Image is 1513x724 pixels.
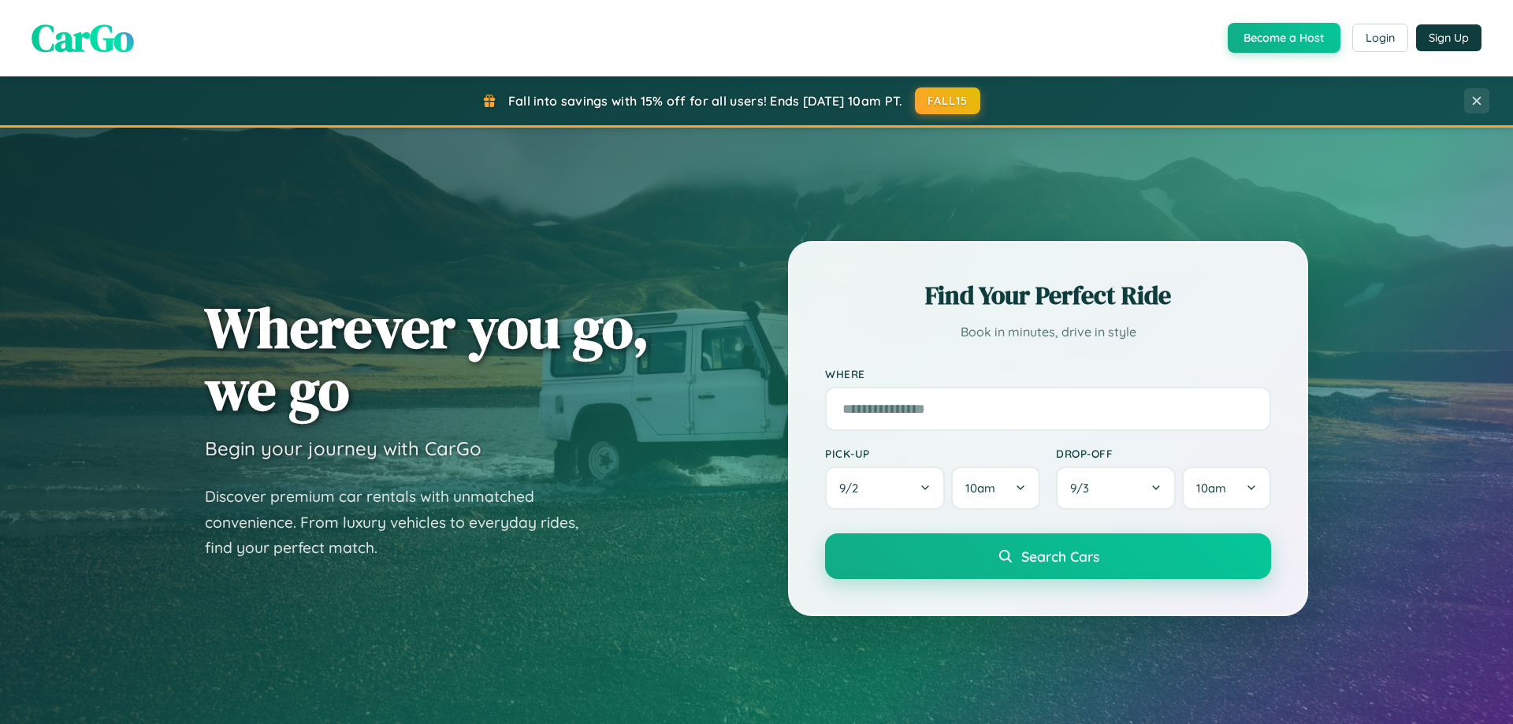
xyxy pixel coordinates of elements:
[1056,447,1271,460] label: Drop-off
[965,481,995,496] span: 10am
[1416,24,1481,51] button: Sign Up
[825,447,1040,460] label: Pick-up
[205,296,649,421] h1: Wherever you go, we go
[1056,466,1176,510] button: 9/3
[825,367,1271,381] label: Where
[915,87,981,114] button: FALL15
[1070,481,1097,496] span: 9 / 3
[1228,23,1340,53] button: Become a Host
[205,436,481,460] h3: Begin your journey with CarGo
[839,481,866,496] span: 9 / 2
[32,12,134,64] span: CarGo
[205,484,599,561] p: Discover premium car rentals with unmatched convenience. From luxury vehicles to everyday rides, ...
[508,93,903,109] span: Fall into savings with 15% off for all users! Ends [DATE] 10am PT.
[825,278,1271,313] h2: Find Your Perfect Ride
[951,466,1040,510] button: 10am
[825,466,945,510] button: 9/2
[1352,24,1408,52] button: Login
[1182,466,1271,510] button: 10am
[825,533,1271,579] button: Search Cars
[825,321,1271,343] p: Book in minutes, drive in style
[1021,548,1099,565] span: Search Cars
[1196,481,1226,496] span: 10am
